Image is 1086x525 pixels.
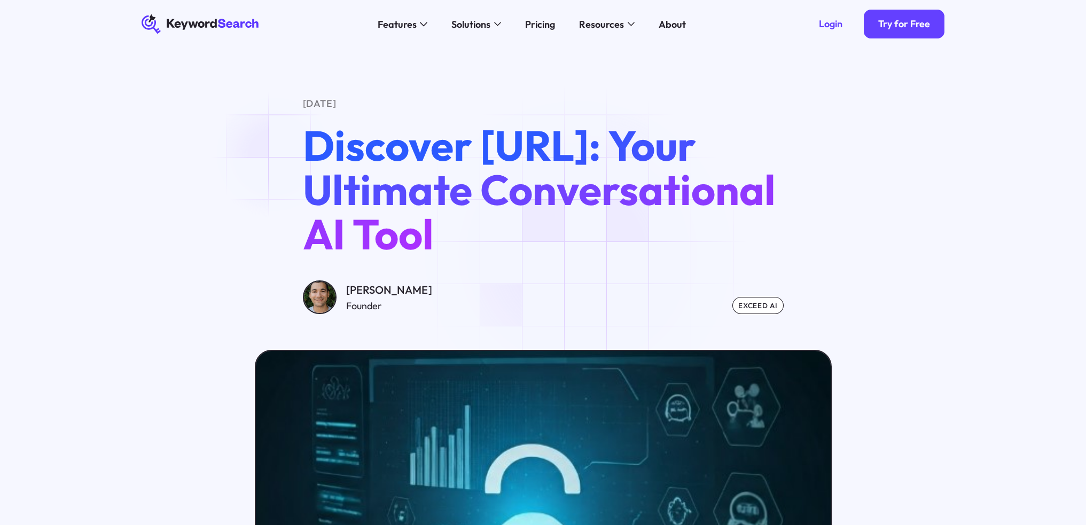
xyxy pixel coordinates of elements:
[451,17,490,32] div: Solutions
[652,14,693,34] a: About
[346,281,432,299] div: [PERSON_NAME]
[378,17,417,32] div: Features
[525,17,555,32] div: Pricing
[659,17,686,32] div: About
[878,18,930,30] div: Try for Free
[303,96,784,111] div: [DATE]
[346,299,432,313] div: Founder
[819,18,842,30] div: Login
[579,17,624,32] div: Resources
[303,119,776,261] span: Discover [URL]: Your Ultimate Conversational AI Tool
[732,297,784,314] div: Exceed AI
[804,10,857,38] a: Login
[518,14,562,34] a: Pricing
[864,10,944,38] a: Try for Free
